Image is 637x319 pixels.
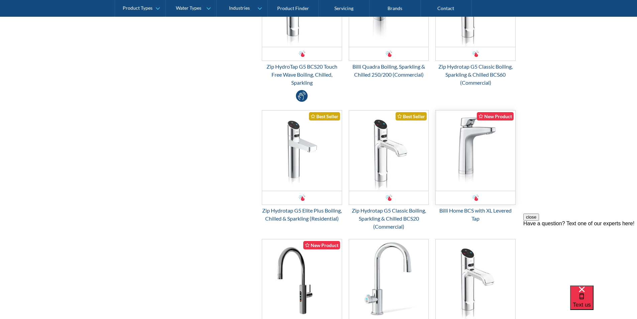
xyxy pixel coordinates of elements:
img: Zip Hydrotap G5 Elite Plus Boiling, Chilled & Sparkling (Residential) [262,110,342,191]
div: Best Seller [396,112,427,121]
div: Billi Home BCS with XL Levered Tap [435,207,516,223]
img: Billi Home BCS with XL Levered Tap [436,110,515,191]
img: Zip Hydrotap G5 Classic Boiling, Sparkling & Chilled BCS20 (Commercial) [349,110,429,191]
div: Zip Hydrotap G5 Classic Boiling, Sparkling & Chilled BCS20 (Commercial) [349,207,429,231]
div: Zip Hydrotap G5 Elite Plus Boiling, Chilled & Sparkling (Residential) [262,207,342,223]
a: Billi Home BCS with XL Levered TapNew ProductBilli Home BCS with XL Levered Tap [435,110,516,223]
div: Zip Hydrotap G5 Classic Boiling, Sparkling & Chilled BCS60 (Commercial) [435,63,516,87]
div: Product Types [123,5,152,11]
div: New Product [303,241,340,249]
div: Industries [229,5,250,11]
a: Zip Hydrotap G5 Elite Plus Boiling, Chilled & Sparkling (Residential)Best SellerZip Hydrotap G5 E... [262,110,342,223]
div: Zip HydroTap G5 BCS20 Touch Free Wave Boiling, Chilled, Sparkling [262,63,342,87]
div: Water Types [176,5,201,11]
div: Billi Quadra Boiling, Sparkling & Chilled 250/200 (Commercial) [349,63,429,79]
iframe: podium webchat widget bubble [570,286,637,319]
iframe: podium webchat widget prompt [523,214,637,294]
div: Best Seller [309,112,340,121]
div: New Product [477,112,514,121]
a: Zip Hydrotap G5 Classic Boiling, Sparkling & Chilled BCS20 (Commercial)Best SellerZip Hydrotap G5... [349,110,429,231]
